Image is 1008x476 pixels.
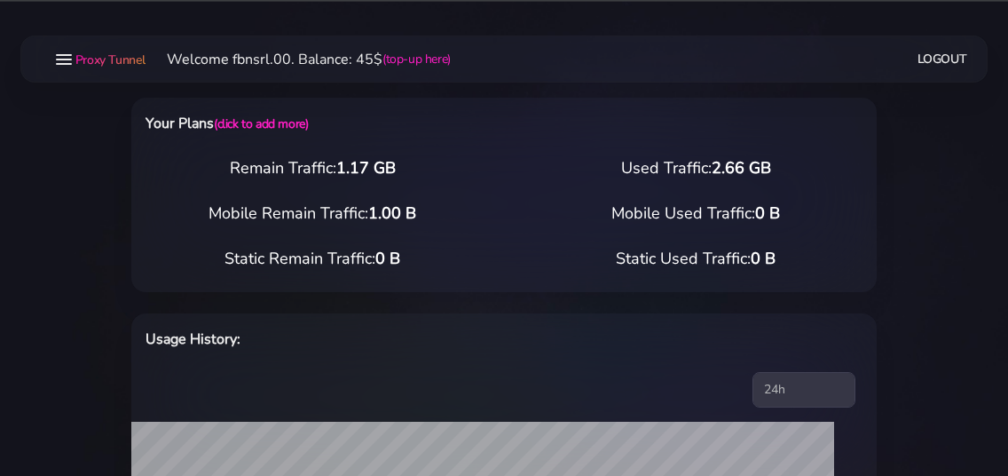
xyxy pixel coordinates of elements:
a: (top-up here) [382,50,451,68]
a: Proxy Tunnel [72,45,146,74]
h6: Your Plans [146,112,555,135]
div: Mobile Remain Traffic: [121,202,504,226]
span: 0 B [375,248,400,269]
iframe: Webchat Widget [746,186,986,454]
div: Static Remain Traffic: [121,247,504,271]
span: 1.00 B [368,202,416,224]
div: Used Traffic: [504,156,887,180]
a: Logout [917,43,967,75]
h6: Usage History: [146,328,555,351]
div: Remain Traffic: [121,156,504,180]
a: (click to add more) [214,115,308,132]
span: 1.17 GB [336,157,396,178]
span: Proxy Tunnel [75,52,146,68]
div: Static Used Traffic: [504,247,887,271]
div: Mobile Used Traffic: [504,202,887,226]
span: 2.66 GB [712,157,771,178]
li: Welcome fbnsrl.00. Balance: 45$ [146,49,451,70]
